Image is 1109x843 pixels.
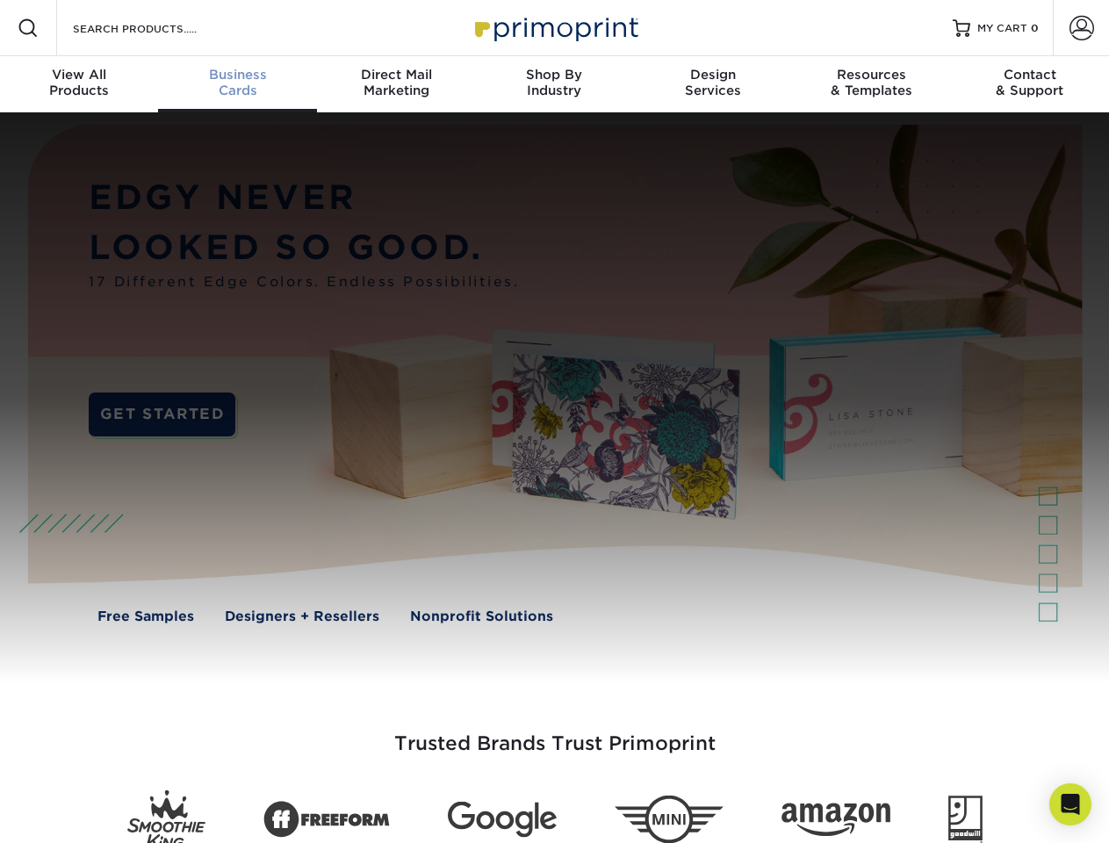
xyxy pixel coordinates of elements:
a: BusinessCards [158,56,316,112]
a: Shop ByIndustry [475,56,633,112]
div: Industry [475,67,633,98]
span: MY CART [977,21,1027,36]
span: Resources [792,67,950,83]
img: Google [448,802,557,838]
input: SEARCH PRODUCTS..... [71,18,242,39]
img: Primoprint [467,9,643,47]
span: Shop By [475,67,633,83]
div: & Templates [792,67,950,98]
div: Cards [158,67,316,98]
img: Goodwill [948,796,983,843]
a: DesignServices [634,56,792,112]
span: Business [158,67,316,83]
span: Design [634,67,792,83]
img: Amazon [781,803,890,837]
div: Services [634,67,792,98]
h3: Trusted Brands Trust Primoprint [41,690,1069,776]
a: Direct MailMarketing [317,56,475,112]
span: Direct Mail [317,67,475,83]
span: 0 [1031,22,1039,34]
div: Open Intercom Messenger [1049,783,1091,825]
a: Resources& Templates [792,56,950,112]
div: Marketing [317,67,475,98]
